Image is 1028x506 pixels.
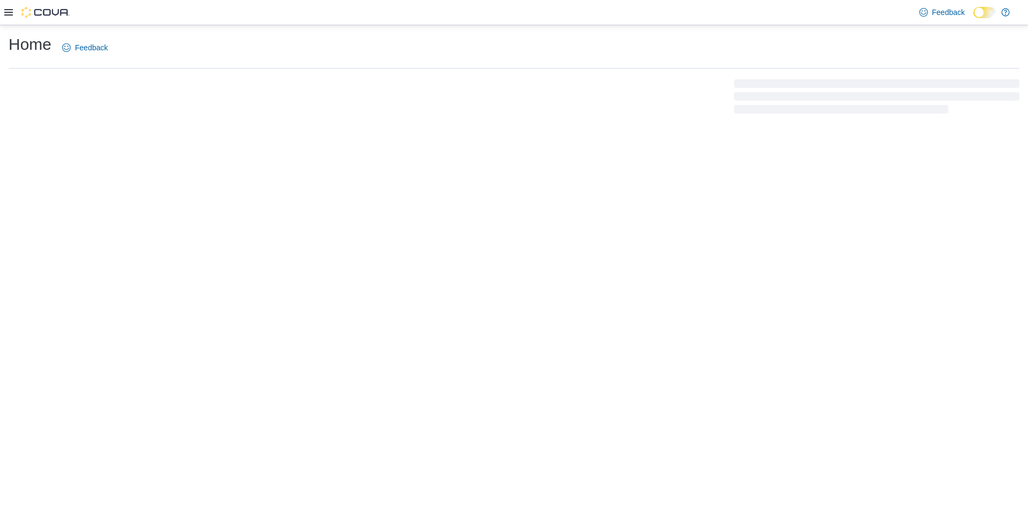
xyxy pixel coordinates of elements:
[915,2,969,23] a: Feedback
[58,37,112,58] a: Feedback
[21,7,70,18] img: Cova
[973,18,974,19] span: Dark Mode
[734,81,1019,116] span: Loading
[973,7,996,18] input: Dark Mode
[75,42,108,53] span: Feedback
[932,7,965,18] span: Feedback
[9,34,51,55] h1: Home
